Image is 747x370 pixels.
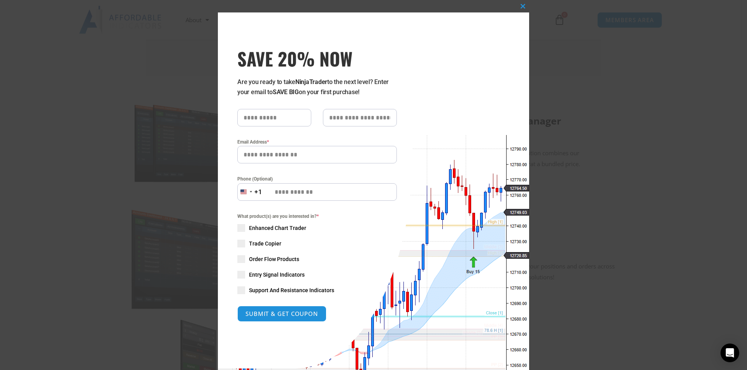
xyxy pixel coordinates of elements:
[237,224,397,232] label: Enhanced Chart Trader
[249,271,305,279] span: Entry Signal Indicators
[249,286,334,294] span: Support And Resistance Indicators
[249,255,299,263] span: Order Flow Products
[249,240,281,247] span: Trade Copier
[237,306,326,322] button: SUBMIT & GET COUPON
[237,183,262,201] button: Selected country
[237,47,397,69] h3: SAVE 20% NOW
[237,255,397,263] label: Order Flow Products
[237,77,397,97] p: Are you ready to take to the next level? Enter your email to on your first purchase!
[237,240,397,247] label: Trade Copier
[237,138,397,146] label: Email Address
[295,78,327,86] strong: NinjaTrader
[237,175,397,183] label: Phone (Optional)
[249,224,306,232] span: Enhanced Chart Trader
[273,88,299,96] strong: SAVE BIG
[237,271,397,279] label: Entry Signal Indicators
[721,344,739,362] div: Open Intercom Messenger
[237,212,397,220] span: What product(s) are you interested in?
[254,187,262,197] div: +1
[237,286,397,294] label: Support And Resistance Indicators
